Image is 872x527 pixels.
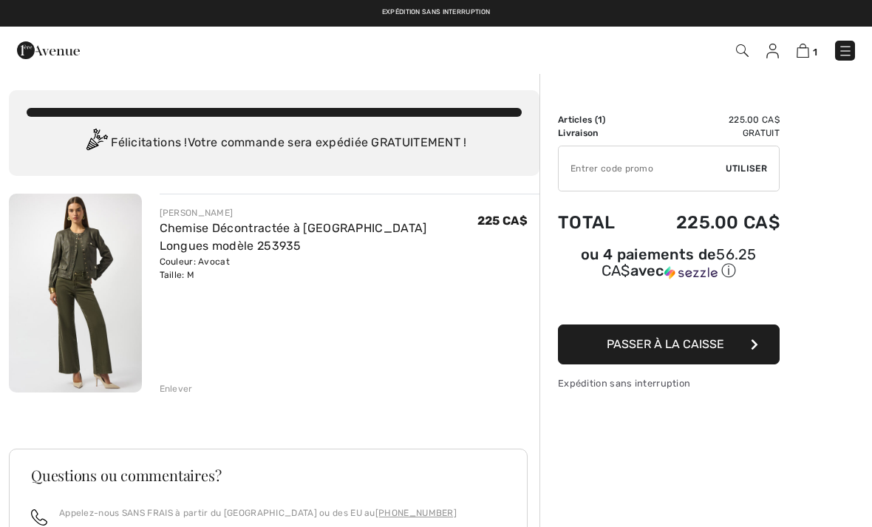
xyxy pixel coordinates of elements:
[31,509,47,526] img: call
[637,126,780,140] td: Gratuit
[766,44,779,58] img: Mes infos
[598,115,602,125] span: 1
[382,8,490,16] a: Expédition sans interruption
[558,376,780,390] div: Expédition sans interruption
[558,113,637,126] td: Articles ( )
[558,248,780,286] div: ou 4 paiements de56.25 CA$avecSezzle Cliquez pour en savoir plus sur Sezzle
[838,44,853,58] img: Menu
[559,146,726,191] input: Code promo
[9,194,142,392] img: Chemise Décontractée à Manches Longues modèle 253935
[637,113,780,126] td: 225.00 CA$
[726,162,767,175] span: Utiliser
[27,129,522,158] div: Félicitations ! Votre commande sera expédiée GRATUITEMENT !
[17,42,80,56] a: 1ère Avenue
[558,126,637,140] td: Livraison
[813,47,817,58] span: 1
[797,44,809,58] img: Panier d'achat
[637,197,780,248] td: 225.00 CA$
[160,206,477,220] div: [PERSON_NAME]
[664,266,718,279] img: Sezzle
[797,41,817,59] a: 1
[160,221,427,253] a: Chemise Décontractée à [GEOGRAPHIC_DATA] Longues modèle 253935
[477,214,528,228] span: 225 CA$
[160,255,477,282] div: Couleur: Avocat Taille: M
[160,382,193,395] div: Enlever
[607,337,724,351] span: Passer à la caisse
[558,324,780,364] button: Passer à la caisse
[558,248,780,281] div: ou 4 paiements de avec
[17,35,80,65] img: 1ère Avenue
[31,468,505,483] h3: Questions ou commentaires?
[558,197,637,248] td: Total
[602,245,757,279] span: 56.25 CA$
[558,286,780,319] iframe: PayPal-paypal
[375,508,457,518] a: [PHONE_NUMBER]
[736,44,749,57] img: Recherche
[59,506,457,520] p: Appelez-nous SANS FRAIS à partir du [GEOGRAPHIC_DATA] ou des EU au
[81,129,111,158] img: Congratulation2.svg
